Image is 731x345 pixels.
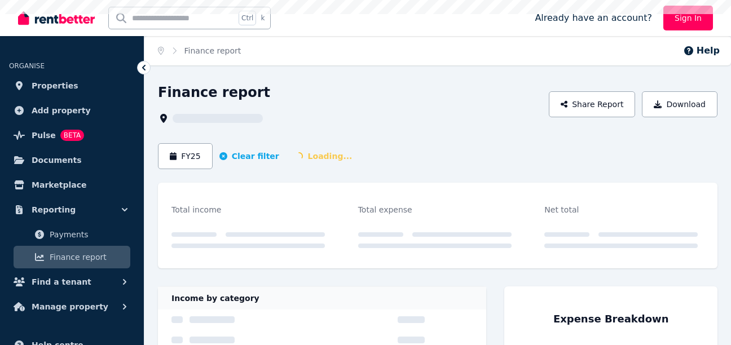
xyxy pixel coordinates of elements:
[544,203,698,216] div: Net total
[32,178,86,192] span: Marketplace
[60,130,84,141] span: BETA
[14,246,130,268] a: Finance report
[50,250,126,264] span: Finance report
[32,104,91,117] span: Add property
[239,11,256,25] span: Ctrl
[9,149,135,171] a: Documents
[158,143,213,169] button: FY25
[663,6,713,30] a: Sign In
[9,198,135,221] button: Reporting
[219,151,279,162] button: Clear filter
[535,11,652,25] span: Already have an account?
[261,14,265,23] span: k
[32,275,91,289] span: Find a tenant
[32,153,82,167] span: Documents
[9,124,135,147] a: PulseBETA
[158,287,486,309] div: Income by category
[32,79,78,92] span: Properties
[9,271,135,293] button: Find a tenant
[9,99,135,122] a: Add property
[32,300,108,313] span: Manage property
[14,223,130,246] a: Payments
[358,203,512,216] div: Total expense
[32,203,76,216] span: Reporting
[144,36,254,65] nav: Breadcrumb
[9,295,135,318] button: Manage property
[286,146,362,166] span: Loading...
[50,228,126,241] span: Payments
[32,129,56,142] span: Pulse
[549,91,636,117] button: Share Report
[9,62,45,70] span: ORGANISE
[553,311,669,327] div: Expense Breakdown
[642,91,717,117] button: Download
[18,10,95,26] img: RentBetter
[9,74,135,97] a: Properties
[683,44,720,57] button: Help
[184,46,241,55] a: Finance report
[158,83,270,101] h1: Finance report
[9,174,135,196] a: Marketplace
[171,203,325,216] div: Total income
